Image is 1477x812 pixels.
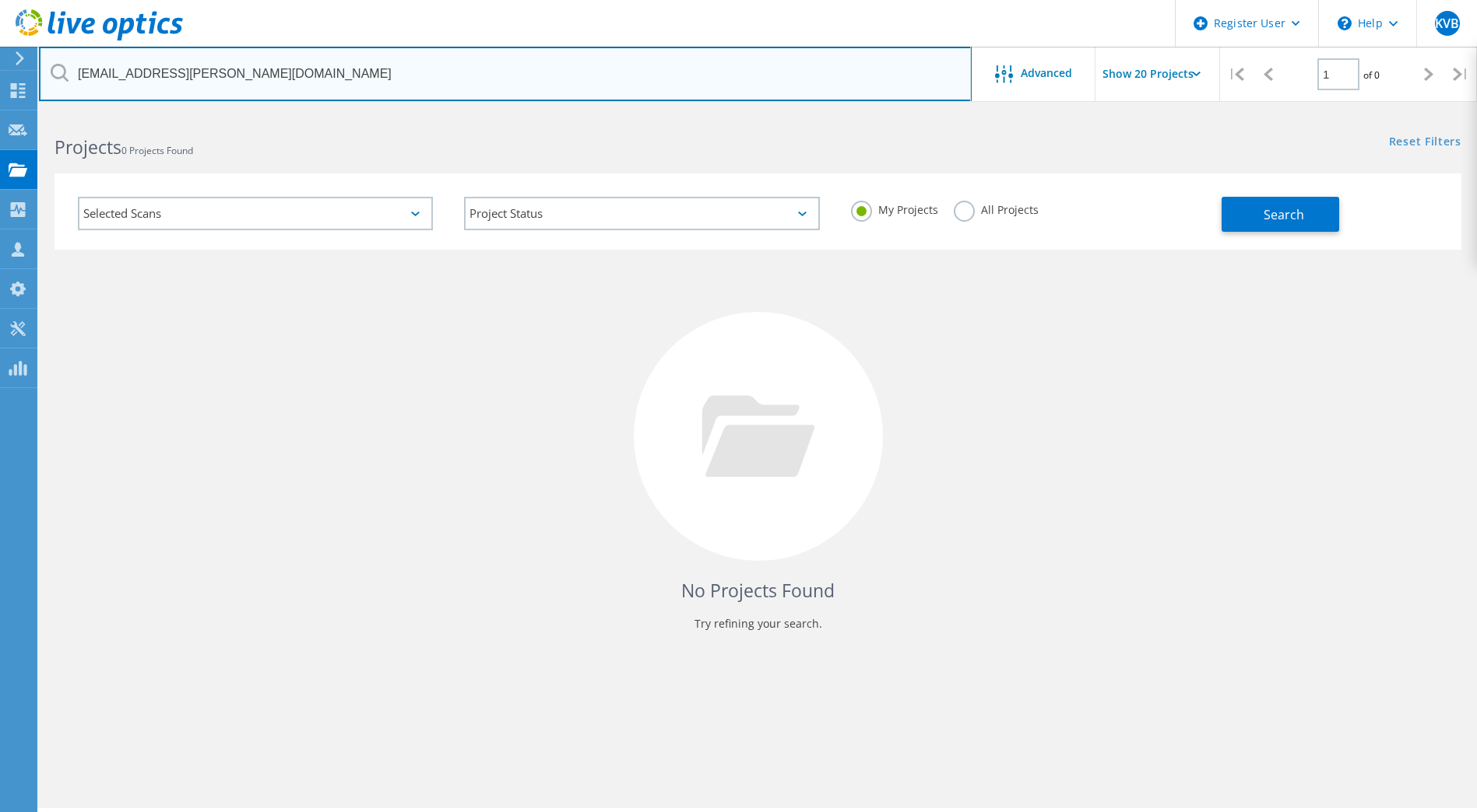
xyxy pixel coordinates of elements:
[121,144,193,157] span: 0 Projects Found
[1222,197,1339,232] button: Search
[16,33,183,44] a: Live Optics Dashboard
[1338,16,1352,30] svg: \n
[954,201,1039,215] label: All Projects
[1363,68,1380,82] span: of 0
[1021,68,1072,79] span: Advanced
[1445,47,1477,102] div: |
[851,201,938,215] label: My Projects
[39,47,972,101] input: Search projects by name, owner, ID, company, etc
[1264,206,1304,223] span: Search
[464,197,819,230] div: Project Status
[70,611,1446,636] p: Try refining your search.
[78,197,433,230] div: Selected Scans
[70,578,1446,604] h4: No Projects Found
[1389,136,1461,149] a: Reset Filters
[1435,17,1459,30] span: KVB
[55,135,121,159] b: Projects
[1220,47,1252,102] div: |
